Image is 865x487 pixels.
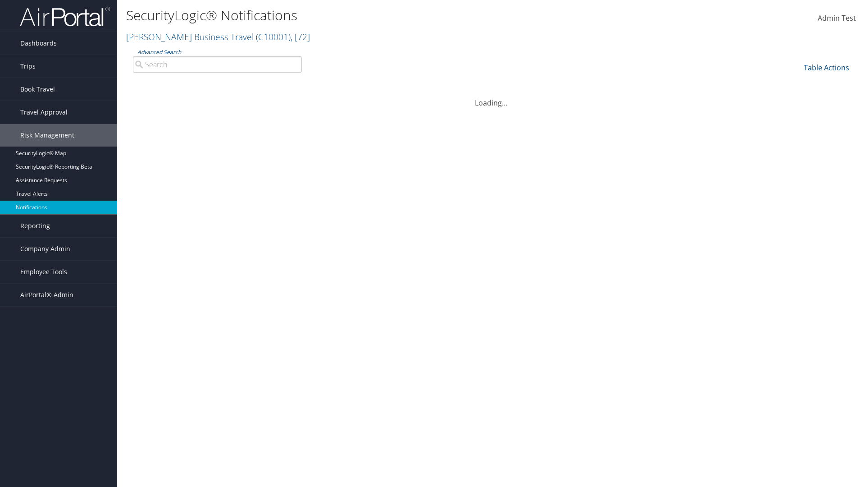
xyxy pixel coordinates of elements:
span: Travel Approval [20,101,68,124]
span: Admin Test [818,13,856,23]
span: Risk Management [20,124,74,147]
h1: SecurityLogic® Notifications [126,6,613,25]
span: AirPortal® Admin [20,284,73,306]
span: Reporting [20,215,50,237]
input: Advanced Search [133,56,302,73]
span: ( C10001 ) [256,31,291,43]
span: , [ 72 ] [291,31,310,43]
a: Table Actions [804,63,849,73]
span: Book Travel [20,78,55,101]
span: Trips [20,55,36,78]
span: Company Admin [20,238,70,260]
a: Admin Test [818,5,856,32]
div: Loading... [126,87,856,108]
span: Employee Tools [20,261,67,283]
a: [PERSON_NAME] Business Travel [126,31,310,43]
span: Dashboards [20,32,57,55]
img: airportal-logo.png [20,6,110,27]
a: Advanced Search [137,48,181,56]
